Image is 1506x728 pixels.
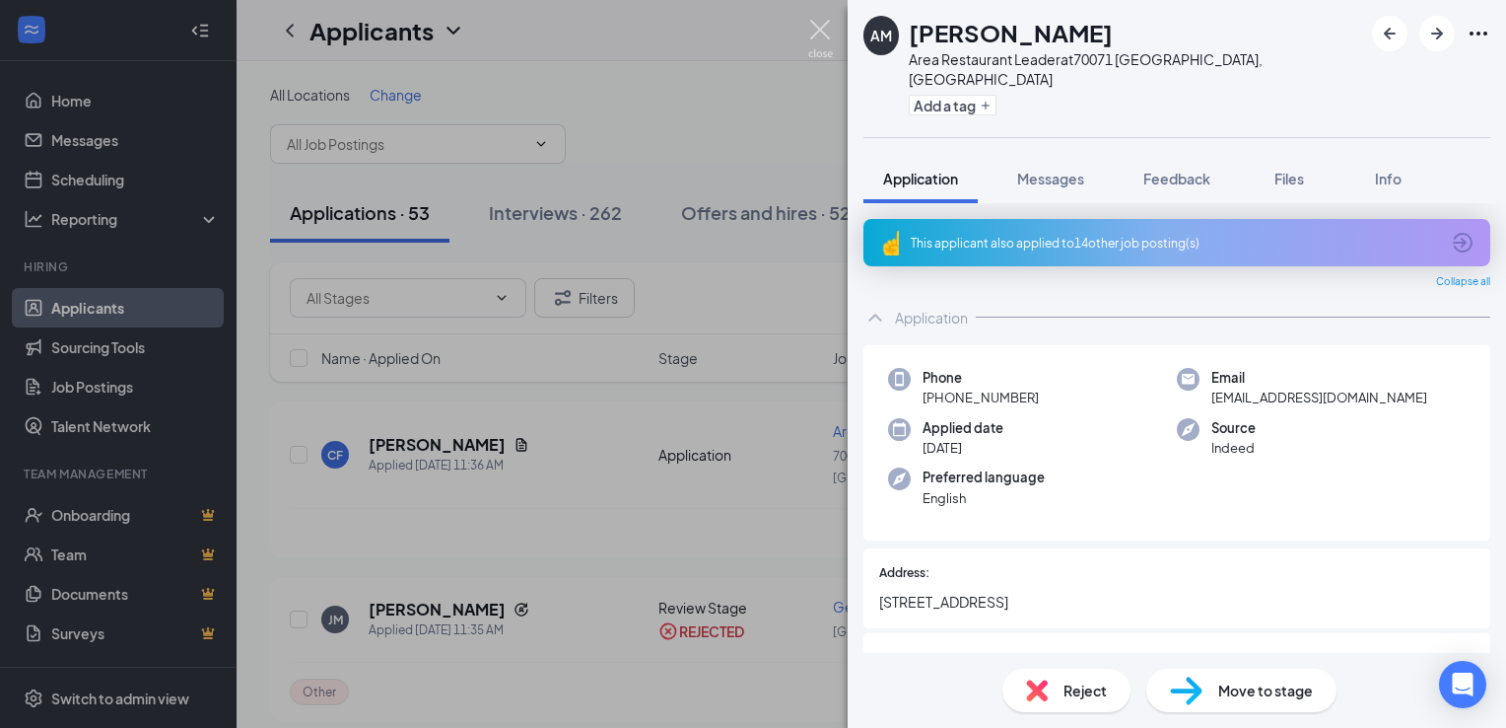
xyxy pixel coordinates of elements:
svg: Plus [980,100,992,111]
span: Files [1274,170,1304,187]
div: Application [895,308,968,328]
span: Address: [879,564,929,583]
span: Indeed [1211,438,1256,458]
svg: Ellipses [1467,22,1490,45]
span: Info [1375,170,1402,187]
span: [DATE] [923,438,1003,458]
span: Application [883,170,958,187]
span: Email [1211,368,1427,388]
svg: ArrowLeftNew [1378,22,1402,45]
span: [STREET_ADDRESS] [879,591,1474,613]
span: [PHONE_NUMBER] [923,388,1039,407]
span: Collapse all [1436,274,1490,290]
svg: ArrowCircle [1451,231,1474,255]
span: Applied date [923,418,1003,438]
svg: ArrowRight [1425,22,1449,45]
div: AM [870,26,892,45]
button: ArrowLeftNew [1372,16,1407,51]
span: Preferred language [923,468,1045,487]
button: PlusAdd a tag [909,95,996,115]
button: ArrowRight [1419,16,1455,51]
span: Move to stage [1218,680,1313,701]
span: Phone [923,368,1039,388]
span: City: [879,649,907,668]
div: Open Intercom Messenger [1439,661,1486,708]
span: [EMAIL_ADDRESS][DOMAIN_NAME] [1211,388,1427,407]
div: This applicant also applied to 14 other job posting(s) [911,235,1439,252]
span: Source [1211,418,1256,438]
span: Messages [1017,170,1084,187]
span: Reject [1063,680,1107,701]
svg: ChevronUp [863,306,887,329]
span: Feedback [1143,170,1210,187]
h1: [PERSON_NAME] [909,16,1113,49]
div: Area Restaurant Leader at 70071 [GEOGRAPHIC_DATA], [GEOGRAPHIC_DATA] [909,49,1362,89]
span: English [923,488,1045,508]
